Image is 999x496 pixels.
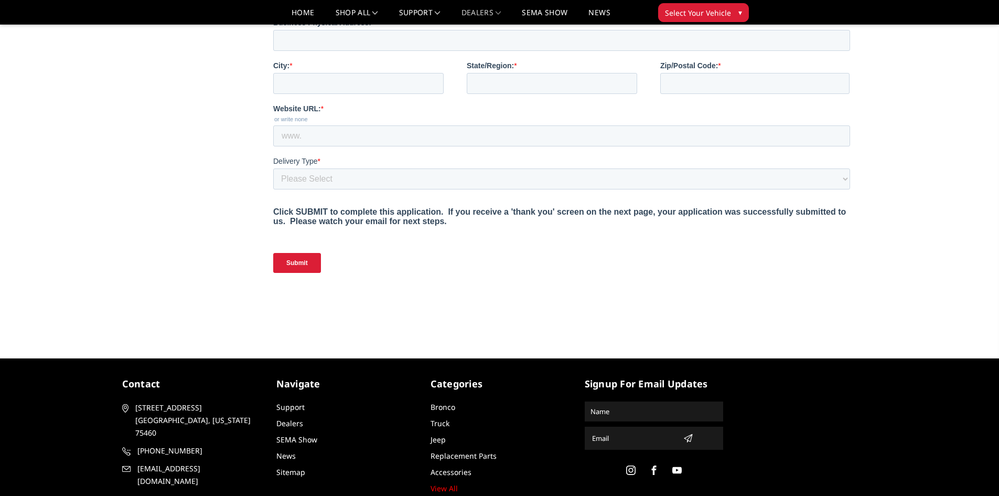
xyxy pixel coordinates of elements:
[12,249,173,257] span: Not ready to buy [DATE], just looking to get setup
[122,462,261,488] a: [EMAIL_ADDRESS][DOMAIN_NAME]
[586,403,722,420] input: Name
[3,221,9,228] input: Ready to buy [DATE]
[206,142,375,156] span: Excellent Customer Support
[399,9,441,24] a: Support
[276,402,305,412] a: Support
[194,321,288,329] strong: Last Name (Primary Sales):
[431,418,449,428] a: Truck
[588,430,679,447] input: Email
[215,69,366,83] strong: American Made Products
[82,407,257,428] input: 000-000-0000
[431,483,458,493] a: View All
[387,321,420,329] strong: Job Title:
[221,54,359,68] strong: Dealer Direct Accounts
[387,488,445,496] strong: Zip/Postal Code:
[251,128,330,142] strong: Great Pricing
[137,445,259,457] span: [PHONE_NUMBER]
[431,435,446,445] a: Jeep
[431,377,569,391] h5: Categories
[194,488,241,496] strong: State/Region:
[585,377,723,391] h5: signup for email updates
[276,377,415,391] h5: Navigate
[194,332,387,351] legend: Please list the PRIMARY SALES contact. If we need to ask for the store manager please list that n...
[292,9,314,24] a: Home
[738,7,742,18] span: ▾
[186,26,394,54] span: Why Bodyguard?
[276,435,317,445] a: SEMA Show
[122,445,261,457] a: [PHONE_NUMBER]
[461,9,501,24] a: Dealers
[137,462,259,488] span: [EMAIL_ADDRESS][DOMAIN_NAME]
[276,467,305,477] a: Sitemap
[12,235,148,244] span: Might buy soon, just need a quote for now
[3,235,9,242] input: Might buy soon, just need a quote for now
[336,9,378,24] a: shop all
[588,9,610,24] a: News
[947,446,999,496] iframe: Chat Widget
[431,451,497,461] a: Replacement Parts
[665,7,731,18] span: Select Your Vehicle
[122,377,261,391] h5: contact
[276,418,303,428] a: Dealers
[135,402,257,439] span: [STREET_ADDRESS] [GEOGRAPHIC_DATA], [US_STATE] 75460
[220,113,361,127] strong: Wide Variety of Options
[233,83,348,112] strong: Precision Fitment Innovative Designs
[12,221,80,230] span: Ready to buy [DATE]
[658,3,749,22] button: Select Your Vehicle
[431,467,471,477] a: Accessories
[3,249,9,256] input: Not ready to buy [DATE], just looking to get setup
[431,402,455,412] a: Bronco
[522,9,567,24] a: SEMA Show
[276,451,296,461] a: News
[292,397,571,410] strong: This email will be used to login our online dealer portal to order. Please choose a shared email ...
[291,386,342,394] strong: Primary Email:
